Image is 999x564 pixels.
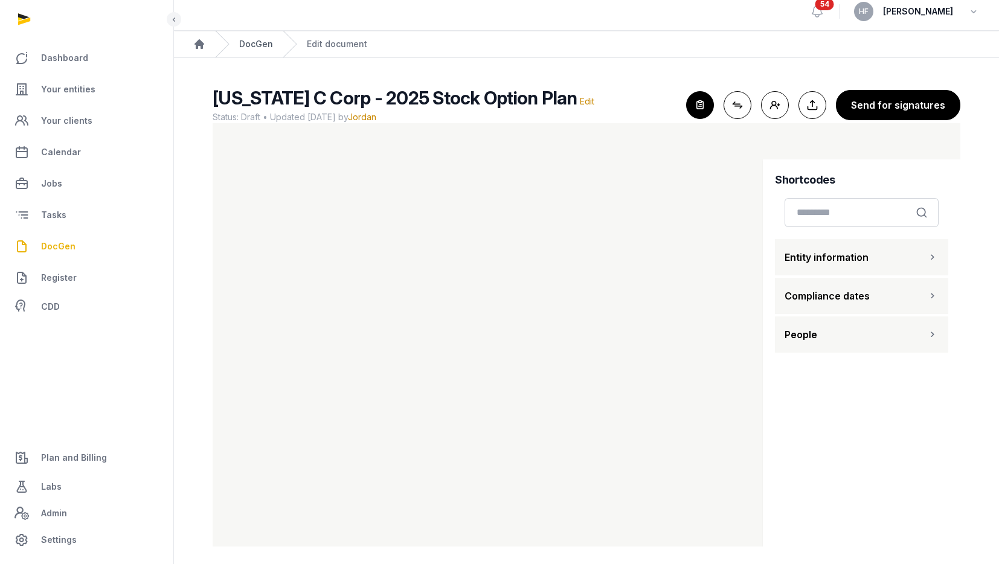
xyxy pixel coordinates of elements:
a: Settings [10,525,164,554]
button: Entity information [775,239,948,275]
a: Labs [10,472,164,501]
span: [US_STATE] C Corp - 2025 Stock Option Plan [213,87,577,109]
span: Tasks [41,208,66,222]
span: Edit [580,96,594,106]
button: People [775,316,948,353]
a: Your entities [10,75,164,104]
span: Register [41,271,77,285]
a: Dashboard [10,43,164,72]
span: Jobs [41,176,62,191]
span: Status: Draft • Updated [DATE] by [213,111,676,123]
button: HF [854,2,873,21]
a: Register [10,263,164,292]
span: DocGen [41,239,75,254]
nav: Breadcrumb [174,31,999,58]
span: HF [859,8,869,15]
span: Compliance dates [785,289,870,303]
span: CDD [41,300,60,314]
span: Calendar [41,145,81,159]
span: Jordan [348,112,376,122]
span: Your entities [41,82,95,97]
a: Calendar [10,138,164,167]
a: DocGen [10,232,164,261]
a: Plan and Billing [10,443,164,472]
span: Admin [41,506,67,521]
span: Entity information [785,250,869,264]
span: Labs [41,479,62,494]
button: Compliance dates [775,278,948,314]
a: Jobs [10,169,164,198]
a: Tasks [10,200,164,229]
h4: Shortcodes [775,171,948,188]
span: Settings [41,533,77,547]
a: DocGen [239,38,273,50]
a: Your clients [10,106,164,135]
span: People [785,327,817,342]
span: Dashboard [41,51,88,65]
a: CDD [10,295,164,319]
button: Send for signatures [836,90,960,120]
a: Admin [10,501,164,525]
span: Your clients [41,114,92,128]
div: Edit document [307,38,367,50]
span: [PERSON_NAME] [883,4,953,19]
span: Plan and Billing [41,450,107,465]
